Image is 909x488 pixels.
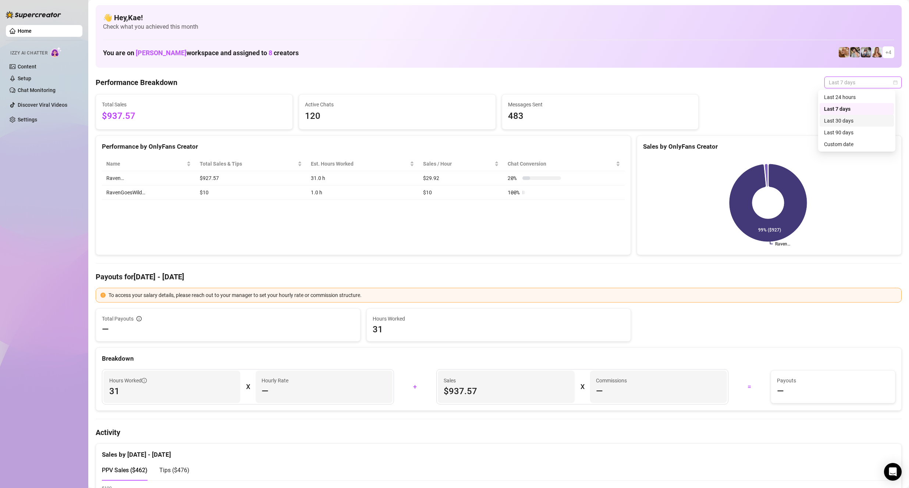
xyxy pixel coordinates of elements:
[861,47,871,57] img: ANDREA
[50,47,62,57] img: AI Chatter
[102,157,195,171] th: Name
[893,80,898,85] span: calendar
[508,100,693,109] span: Messages Sent
[109,376,147,385] span: Hours Worked
[10,50,47,57] span: Izzy AI Chatter
[136,316,142,321] span: info-circle
[508,174,519,182] span: 20 %
[109,385,234,397] span: 31
[829,77,897,88] span: Last 7 days
[775,241,790,247] text: Raven…
[200,160,297,168] span: Total Sales & Tips
[103,49,299,57] h1: You are on workspace and assigned to creators
[777,376,890,385] span: Payouts
[195,185,307,200] td: $10
[884,463,902,481] div: Open Intercom Messenger
[444,376,569,385] span: Sales
[142,378,147,383] span: info-circle
[136,49,187,57] span: [PERSON_NAME]
[305,100,490,109] span: Active Chats
[195,171,307,185] td: $927.57
[824,140,890,148] div: Custom date
[824,117,890,125] div: Last 30 days
[508,188,519,197] span: 100 %
[102,109,287,123] span: $937.57
[18,87,56,93] a: Chat Monitoring
[96,272,902,282] h4: Payouts for [DATE] - [DATE]
[373,315,625,323] span: Hours Worked
[18,64,36,70] a: Content
[102,323,109,335] span: —
[18,117,37,123] a: Settings
[262,376,288,385] article: Hourly Rate
[508,109,693,123] span: 483
[269,49,272,57] span: 8
[824,128,890,137] div: Last 90 days
[305,109,490,123] span: 120
[733,381,766,393] div: =
[109,291,897,299] div: To access your salary details, please reach out to your manager to set your hourly rate or commis...
[195,157,307,171] th: Total Sales & Tips
[96,77,177,88] h4: Performance Breakdown
[159,467,189,474] span: Tips ( $476 )
[102,354,895,364] div: Breakdown
[839,47,849,57] img: Roux️‍
[643,142,895,152] div: Sales by OnlyFans Creator
[6,11,61,18] img: logo-BBDzfeDw.svg
[596,385,603,397] span: —
[419,185,503,200] td: $10
[106,160,185,168] span: Name
[820,138,894,150] div: Custom date
[311,160,408,168] div: Est. Hours Worked
[306,185,419,200] td: 1.0 h
[18,28,32,34] a: Home
[102,171,195,185] td: Raven…
[444,385,569,397] span: $937.57
[508,160,614,168] span: Chat Conversion
[398,381,432,393] div: +
[580,381,584,393] div: X
[820,127,894,138] div: Last 90 days
[872,47,882,57] img: Roux
[96,427,902,438] h4: Activity
[102,467,148,474] span: PPV Sales ( $462 )
[18,102,67,108] a: Discover Viral Videos
[103,13,894,23] h4: 👋 Hey, Kae !
[102,444,895,460] div: Sales by [DATE] - [DATE]
[373,323,625,335] span: 31
[102,142,625,152] div: Performance by OnlyFans Creator
[100,293,106,298] span: exclamation-circle
[18,75,31,81] a: Setup
[820,91,894,103] div: Last 24 hours
[103,23,894,31] span: Check what you achieved this month
[777,385,784,397] span: —
[820,115,894,127] div: Last 30 days
[824,93,890,101] div: Last 24 hours
[820,103,894,115] div: Last 7 days
[596,376,627,385] article: Commissions
[503,157,625,171] th: Chat Conversion
[423,160,493,168] span: Sales / Hour
[102,185,195,200] td: RavenGoesWild…
[419,171,503,185] td: $29.92
[850,47,860,57] img: Raven
[419,157,503,171] th: Sales / Hour
[885,48,891,56] span: + 4
[102,100,287,109] span: Total Sales
[306,171,419,185] td: 31.0 h
[262,385,269,397] span: —
[102,315,134,323] span: Total Payouts
[246,381,250,393] div: X
[824,105,890,113] div: Last 7 days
